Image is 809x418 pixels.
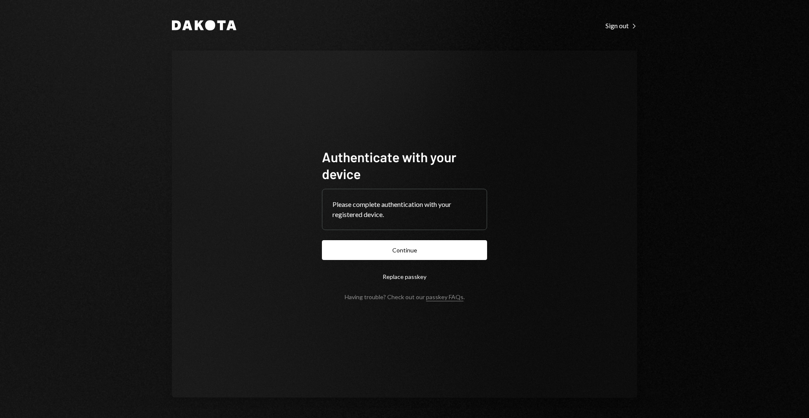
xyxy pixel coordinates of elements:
[605,21,637,30] a: Sign out
[322,148,487,182] h1: Authenticate with your device
[426,293,463,301] a: passkey FAQs
[345,293,465,300] div: Having trouble? Check out our .
[322,267,487,287] button: Replace passkey
[322,240,487,260] button: Continue
[332,199,477,220] div: Please complete authentication with your registered device.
